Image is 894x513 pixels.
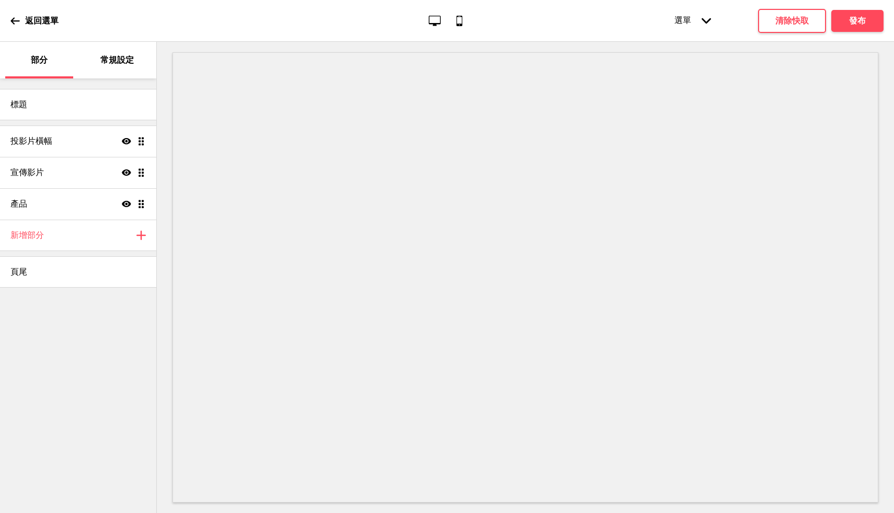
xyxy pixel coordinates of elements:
[10,199,27,209] font: 產品
[10,267,27,277] font: 頁尾
[31,55,48,65] font: 部分
[775,16,809,26] font: 清除快取
[10,7,59,35] a: 返回選單
[100,55,134,65] font: 常規設定
[10,99,27,109] font: 標題
[674,15,691,25] font: 選單
[10,136,52,146] font: 投影片橫幅
[849,16,866,26] font: 發布
[10,167,44,177] font: 宣傳影片
[25,16,59,26] font: 返回選單
[10,230,44,240] font: 新增部分
[758,9,826,33] button: 清除快取
[831,10,884,32] button: 發布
